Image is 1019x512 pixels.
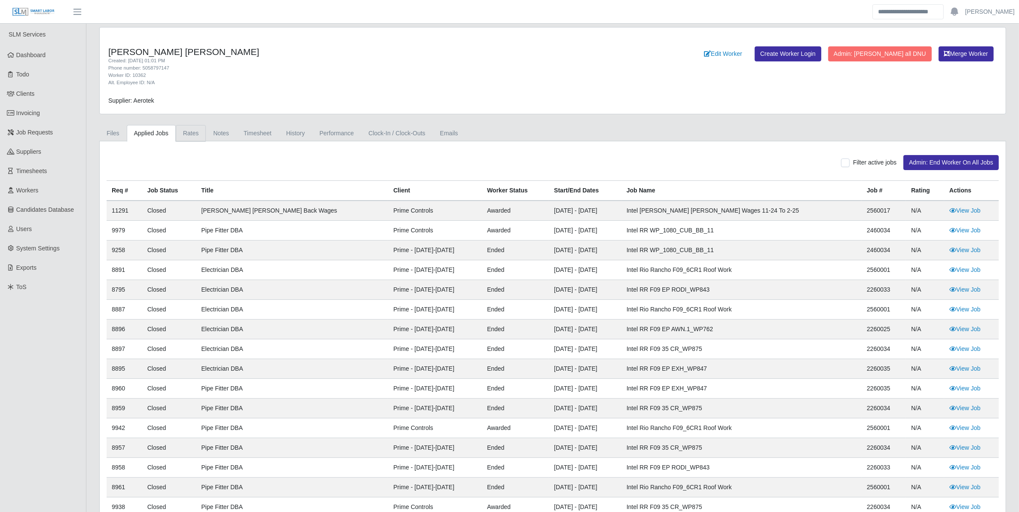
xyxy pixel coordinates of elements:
td: Intel RR F09 EP EXH_WP847 [621,359,862,379]
a: View Job [949,464,981,471]
td: Closed [142,418,196,438]
td: Intel RR F09 EP AWN.1_WP762 [621,320,862,339]
th: Worker Status [482,181,549,201]
td: 9258 [107,241,142,260]
td: 2260035 [862,359,906,379]
td: 8896 [107,320,142,339]
a: Applied Jobs [127,125,176,142]
th: Client [388,181,482,201]
td: [DATE] - [DATE] [549,438,621,458]
a: View Job [949,484,981,491]
button: Admin: [PERSON_NAME] all DNU [828,46,932,61]
a: View Job [949,286,981,293]
td: [DATE] - [DATE] [549,221,621,241]
td: Prime - [DATE]-[DATE] [388,241,482,260]
td: Intel [PERSON_NAME] [PERSON_NAME] Wages 11-24 to 2-25 [621,201,862,221]
td: 2560001 [862,418,906,438]
td: ended [482,300,549,320]
td: Intel RR F09 35 CR_WP875 [621,438,862,458]
td: 2560001 [862,300,906,320]
td: N/A [906,339,944,359]
td: Intel Rio Rancho F09_6CR1 Roof Work [621,300,862,320]
td: Prime - [DATE]-[DATE] [388,300,482,320]
td: 8959 [107,399,142,418]
td: Prime - [DATE]-[DATE] [388,478,482,497]
td: Prime - [DATE]-[DATE] [388,320,482,339]
td: Closed [142,221,196,241]
td: Closed [142,359,196,379]
td: Closed [142,339,196,359]
td: Intel RR F09 EP EXH_WP847 [621,379,862,399]
td: Closed [142,399,196,418]
td: Pipe Fitter DBA [196,241,388,260]
td: Intel RR F09 EP RODI_WP843 [621,458,862,478]
span: Exports [16,264,37,271]
td: 2560017 [862,201,906,221]
td: Pipe Fitter DBA [196,399,388,418]
td: ended [482,339,549,359]
td: [DATE] - [DATE] [549,458,621,478]
td: Prime Controls [388,201,482,221]
td: 2260034 [862,399,906,418]
th: Title [196,181,388,201]
div: Worker ID: 10362 [108,72,621,79]
input: Search [872,4,944,19]
td: N/A [906,379,944,399]
span: SLM Services [9,31,46,38]
td: Pipe Fitter DBA [196,418,388,438]
a: View Job [949,385,981,392]
td: Closed [142,201,196,221]
a: View Job [949,345,981,352]
td: 8897 [107,339,142,359]
a: Clock-In / Clock-Outs [361,125,432,142]
span: Invoicing [16,110,40,116]
td: Prime - [DATE]-[DATE] [388,280,482,300]
td: 2560001 [862,478,906,497]
span: Dashboard [16,52,46,58]
td: Prime Controls [388,418,482,438]
a: View Job [949,405,981,411]
td: Closed [142,438,196,458]
td: N/A [906,458,944,478]
td: 8958 [107,458,142,478]
td: Prime - [DATE]-[DATE] [388,359,482,379]
td: 8961 [107,478,142,497]
td: ended [482,438,549,458]
td: [DATE] - [DATE] [549,478,621,497]
td: Electrician DBA [196,280,388,300]
td: N/A [906,260,944,280]
td: N/A [906,241,944,260]
td: Prime - [DATE]-[DATE] [388,458,482,478]
td: 2260033 [862,280,906,300]
td: Pipe Fitter DBA [196,438,388,458]
td: [DATE] - [DATE] [549,339,621,359]
div: Alt. Employee ID: N/A [108,79,621,86]
a: View Job [949,207,981,214]
td: Pipe Fitter DBA [196,458,388,478]
a: View Job [949,227,981,234]
td: Pipe Fitter DBA [196,221,388,241]
span: Candidates Database [16,206,74,213]
td: 8895 [107,359,142,379]
td: [DATE] - [DATE] [549,300,621,320]
a: Edit Worker [698,46,748,61]
span: Job Requests [16,129,53,136]
td: N/A [906,320,944,339]
td: Electrician DBA [196,320,388,339]
a: View Job [949,247,981,253]
th: Req # [107,181,142,201]
a: View Job [949,326,981,332]
a: View Job [949,306,981,313]
td: [DATE] - [DATE] [549,379,621,399]
a: Files [99,125,127,142]
td: 2560001 [862,260,906,280]
td: Intel RR WP_1080_CUB_BB_11 [621,241,862,260]
a: View Job [949,503,981,510]
td: N/A [906,201,944,221]
td: 2260035 [862,379,906,399]
td: Prime - [DATE]-[DATE] [388,260,482,280]
td: [DATE] - [DATE] [549,241,621,260]
th: Start/End Dates [549,181,621,201]
span: Todo [16,71,29,78]
td: ended [482,320,549,339]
